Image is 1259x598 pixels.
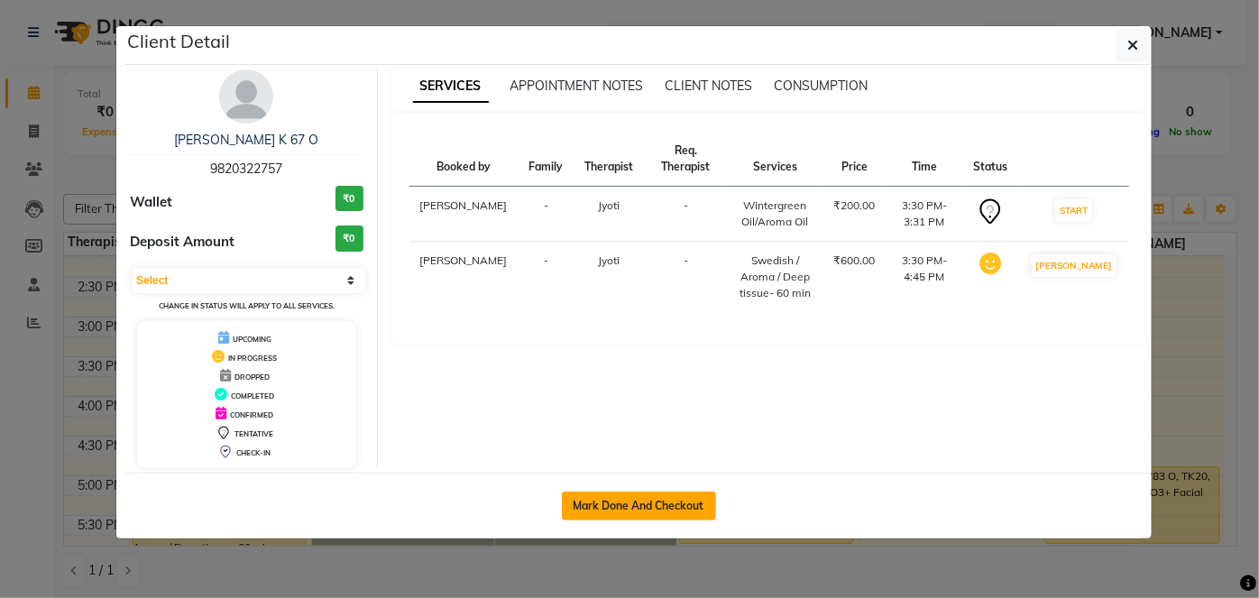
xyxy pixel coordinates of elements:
th: Price [823,132,887,187]
td: - [519,242,574,313]
span: UPCOMING [233,335,271,344]
span: Jyoti [599,253,620,267]
th: Req. Therapist [645,132,728,187]
td: - [645,242,728,313]
span: APPOINTMENT NOTES [510,78,644,94]
small: Change in status will apply to all services. [159,301,335,310]
div: ₹600.00 [834,253,876,269]
th: Family [519,132,574,187]
th: Therapist [574,132,645,187]
span: COMPLETED [231,391,274,400]
button: START [1055,199,1092,222]
span: IN PROGRESS [228,354,277,363]
span: Deposit Amount [130,232,234,253]
img: avatar [219,69,273,124]
td: - [519,187,574,242]
span: SERVICES [413,70,489,103]
span: Wallet [130,192,172,213]
span: CONFIRMED [230,410,273,419]
div: Swedish / Aroma / Deep tissue- 60 min [738,253,813,301]
button: [PERSON_NAME] [1031,254,1117,277]
h3: ₹0 [335,186,363,212]
h3: ₹0 [335,225,363,252]
span: DROPPED [234,373,270,382]
td: - [645,187,728,242]
td: [PERSON_NAME] [409,242,519,313]
td: [PERSON_NAME] [409,187,519,242]
th: Services [727,132,823,187]
td: 3:30 PM-3:31 PM [887,187,962,242]
span: CHECK-IN [236,448,271,457]
span: CONSUMPTION [775,78,868,94]
span: 9820322757 [210,161,282,177]
td: 3:30 PM-4:45 PM [887,242,962,313]
div: Wintergreen Oil/Aroma Oil [738,198,813,230]
th: Status [962,132,1018,187]
span: Jyoti [599,198,620,212]
span: TENTATIVE [234,429,273,438]
span: CLIENT NOTES [666,78,753,94]
th: Time [887,132,962,187]
th: Booked by [409,132,519,187]
div: ₹200.00 [834,198,876,214]
a: [PERSON_NAME] K 67 O [174,132,318,148]
h5: Client Detail [127,28,230,55]
button: Mark Done And Checkout [562,492,716,520]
